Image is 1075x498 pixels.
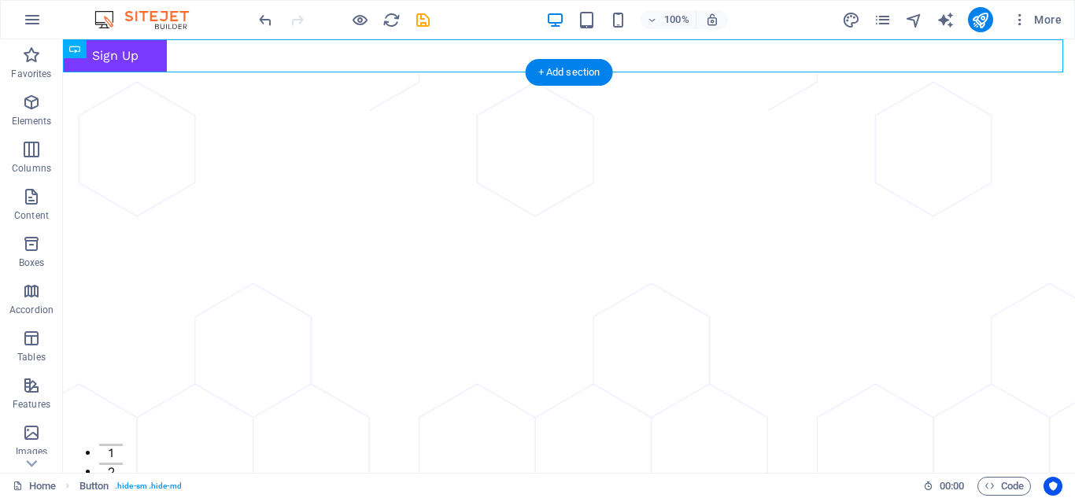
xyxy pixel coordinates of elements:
i: Pages (Ctrl+Alt+S) [874,11,892,29]
div: + Add section [526,59,613,86]
button: More [1006,7,1068,32]
span: Click to select. Double-click to edit [79,477,109,496]
p: Images [16,445,48,458]
button: Code [977,477,1031,496]
button: Usercentrics [1044,477,1062,496]
span: : [951,480,953,492]
button: navigator [905,10,924,29]
span: . hide-sm .hide-md [115,477,182,496]
button: 100% [641,10,696,29]
p: Columns [12,162,51,175]
a: Click to cancel selection. Double-click to open Pages [13,477,56,496]
h6: Session time [923,477,965,496]
nav: breadcrumb [79,477,182,496]
button: pages [874,10,892,29]
p: Content [14,209,49,222]
button: undo [256,10,275,29]
span: Code [984,477,1024,496]
img: Editor Logo [91,10,209,29]
p: Accordion [9,304,54,316]
button: Click here to leave preview mode and continue editing [350,10,369,29]
p: Features [13,398,50,411]
span: More [1012,12,1062,28]
h6: 100% [664,10,689,29]
i: AI Writer [936,11,955,29]
i: On resize automatically adjust zoom level to fit chosen device. [705,13,719,27]
p: Boxes [19,256,45,269]
button: 2 [36,423,60,426]
i: Navigator [905,11,923,29]
button: text_generator [936,10,955,29]
button: save [413,10,432,29]
i: Save (Ctrl+S) [414,11,432,29]
button: 1 [36,404,60,407]
i: Publish [971,11,989,29]
i: Reload page [382,11,401,29]
button: reload [382,10,401,29]
p: Elements [12,115,52,127]
button: publish [968,7,993,32]
i: Design (Ctrl+Alt+Y) [842,11,860,29]
span: 00 00 [940,477,964,496]
i: Undo: Move elements (Ctrl+Z) [257,11,275,29]
p: Favorites [11,68,51,80]
button: design [842,10,861,29]
p: Tables [17,351,46,363]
